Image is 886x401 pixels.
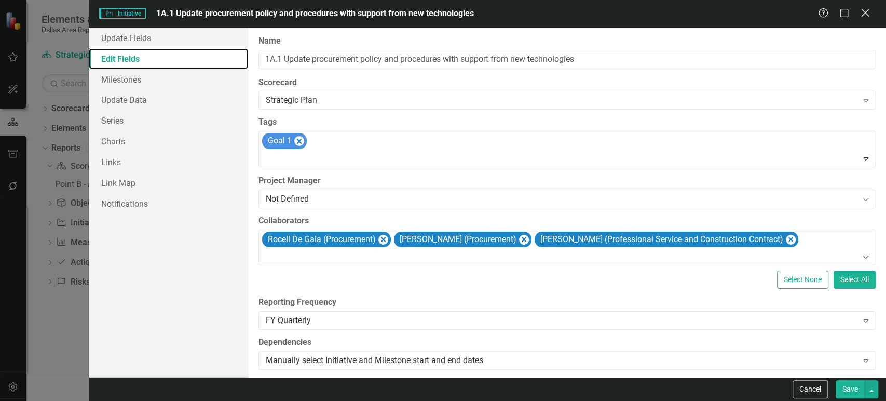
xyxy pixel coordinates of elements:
div: Rocell De Gala (Procurement) [265,232,377,247]
div: End Date [575,377,876,389]
div: Remove Rocell De Gala (Procurement) [378,235,388,245]
input: Initiative Name [258,50,876,69]
div: [PERSON_NAME] (Procurement) [397,232,518,247]
a: Milestones [89,69,248,90]
button: Cancel [793,380,828,398]
label: Collaborators [258,215,876,227]
label: Scorecard [258,77,876,89]
button: Save [836,380,865,398]
div: [PERSON_NAME] (Professional Service and Construction Contract) [537,232,785,247]
button: Select None [777,271,828,289]
label: Name [258,35,876,47]
div: Remove [object Object] [294,136,304,146]
div: Remove Chad Doucet (Procurement) [519,235,529,245]
button: Select All [834,271,876,289]
a: Series [89,110,248,131]
div: Strategic Plan [266,95,857,106]
div: Manually select Initiative and Milestone start and end dates [266,355,857,367]
a: Links [89,152,248,172]
a: Link Map [89,172,248,193]
a: Edit Fields [89,48,248,69]
a: Update Fields [89,28,248,48]
a: Update Data [89,89,248,110]
div: FY Quarterly [266,315,857,327]
div: Remove Vonda Thomas (Professional Service and Construction Contract) [786,235,796,245]
span: Goal 1 [268,136,292,145]
label: Project Manager [258,175,876,187]
a: Charts [89,131,248,152]
label: Reporting Frequency [258,297,876,309]
div: Start Date [258,377,560,389]
label: Tags [258,116,876,128]
span: 1A.1 Update procurement policy and procedures with support from new technologies [156,8,474,18]
label: Dependencies [258,337,876,349]
a: Notifications [89,193,248,214]
div: Not Defined [266,193,857,205]
span: Initiative [99,8,146,19]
